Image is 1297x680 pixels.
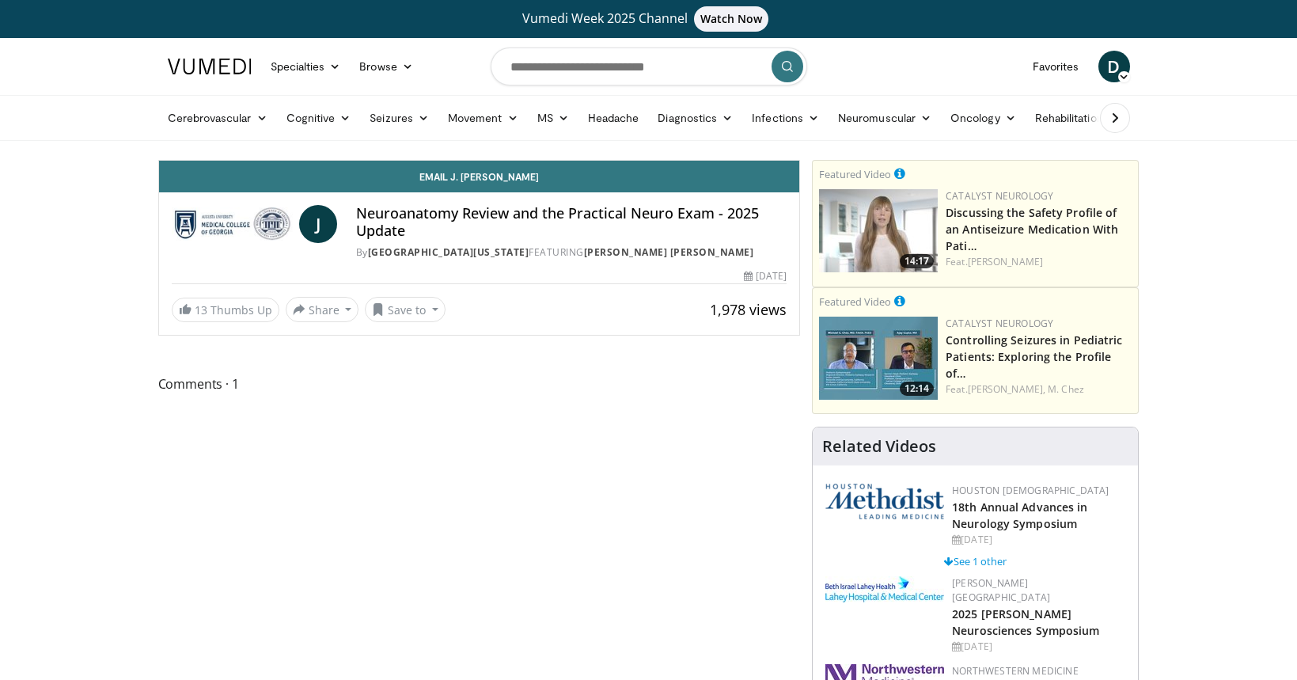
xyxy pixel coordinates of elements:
[829,102,941,134] a: Neuromuscular
[952,640,1125,654] div: [DATE]
[946,255,1132,269] div: Feat.
[819,167,891,181] small: Featured Video
[941,102,1026,134] a: Oncology
[491,47,807,85] input: Search topics, interventions
[172,205,293,243] img: Medical College of Georgia - Augusta University
[822,437,936,456] h4: Related Videos
[299,205,337,243] a: J
[825,484,944,519] img: 5e4488cc-e109-4a4e-9fd9-73bb9237ee91.png.150x105_q85_autocrop_double_scale_upscale_version-0.2.png
[365,297,446,322] button: Save to
[350,51,423,82] a: Browse
[1026,102,1113,134] a: Rehabilitation
[952,500,1087,531] a: 18th Annual Advances in Neurology Symposium
[946,317,1053,330] a: Catalyst Neurology
[952,606,1099,638] a: 2025 [PERSON_NAME] Neurosciences Symposium
[742,102,829,134] a: Infections
[946,382,1132,397] div: Feat.
[522,9,776,27] span: Vumedi Week 2025 Channel
[438,102,528,134] a: Movement
[158,102,277,134] a: Cerebrovascular
[1048,382,1084,396] a: M. Chez
[946,189,1053,203] a: Catalyst Neurology
[172,298,279,322] a: 13 Thumbs Up
[1098,51,1130,82] a: D
[1023,51,1089,82] a: Favorites
[356,245,787,260] div: By FEATURING
[168,59,252,74] img: VuMedi Logo
[170,6,1128,32] a: Vumedi Week 2025 ChannelWatch Now
[261,51,351,82] a: Specialties
[825,576,944,602] img: e7977282-282c-4444-820d-7cc2733560fd.jpg.150x105_q85_autocrop_double_scale_upscale_version-0.2.jpg
[968,382,1045,396] a: [PERSON_NAME],
[946,332,1122,381] a: Controlling Seizures in Pediatric Patients: Exploring the Profile of…
[819,294,891,309] small: Featured Video
[158,374,801,394] span: Comments 1
[819,189,938,272] img: c23d0a25-a0b6-49e6-ba12-869cdc8b250a.png.150x105_q85_crop-smart_upscale.jpg
[159,161,800,192] a: Email J. [PERSON_NAME]
[584,245,754,259] a: [PERSON_NAME] [PERSON_NAME]
[968,255,1043,268] a: [PERSON_NAME]
[360,102,438,134] a: Seizures
[277,102,361,134] a: Cognitive
[694,6,769,32] span: Watch Now
[195,302,207,317] span: 13
[648,102,742,134] a: Diagnostics
[944,554,1007,568] a: See 1 other
[819,317,938,400] a: 12:14
[819,189,938,272] a: 14:17
[819,317,938,400] img: 5e01731b-4d4e-47f8-b775-0c1d7f1e3c52.png.150x105_q85_crop-smart_upscale.jpg
[356,205,787,239] h4: Neuroanatomy Review and the Practical Neuro Exam - 2025 Update
[578,102,649,134] a: Headache
[952,533,1125,547] div: [DATE]
[900,382,934,396] span: 12:14
[946,205,1118,253] a: Discussing the Safety Profile of an Antiseizure Medication With Pati…
[744,269,787,283] div: [DATE]
[952,484,1109,497] a: Houston [DEMOGRAPHIC_DATA]
[368,245,529,259] a: [GEOGRAPHIC_DATA][US_STATE]
[710,300,787,319] span: 1,978 views
[528,102,578,134] a: MS
[952,576,1050,604] a: [PERSON_NAME][GEOGRAPHIC_DATA]
[900,254,934,268] span: 14:17
[286,297,359,322] button: Share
